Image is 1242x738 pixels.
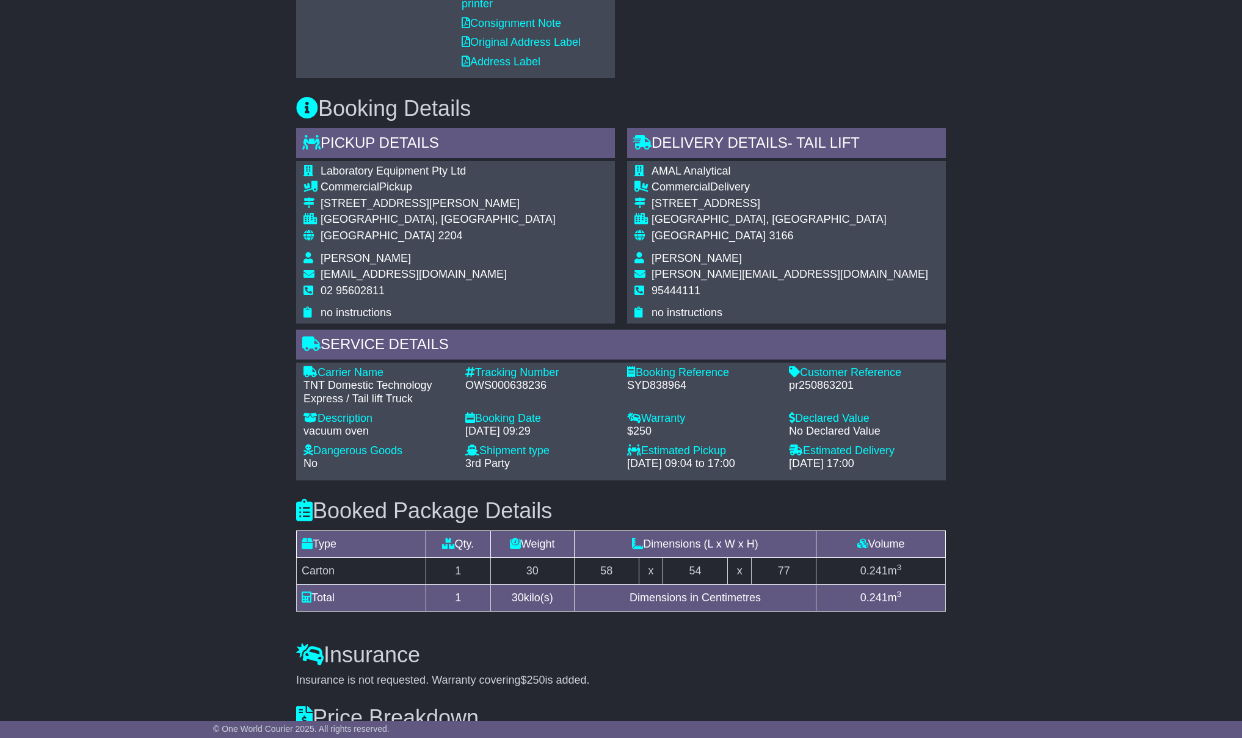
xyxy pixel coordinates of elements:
[465,412,615,425] div: Booking Date
[789,444,939,458] div: Estimated Delivery
[652,197,928,211] div: [STREET_ADDRESS]
[652,306,722,319] span: no instructions
[789,425,939,438] div: No Declared Value
[321,213,556,226] div: [GEOGRAPHIC_DATA], [GEOGRAPHIC_DATA]
[627,128,946,161] div: Delivery Details
[321,181,556,194] div: Pickup
[652,181,928,194] div: Delivery
[627,444,777,458] div: Estimated Pickup
[789,379,939,393] div: pr250863201
[652,252,742,264] span: [PERSON_NAME]
[769,230,793,242] span: 3166
[321,181,379,193] span: Commercial
[321,284,385,297] span: 02 95602811
[426,584,490,611] td: 1
[652,213,928,226] div: [GEOGRAPHIC_DATA], [GEOGRAPHIC_DATA]
[321,306,391,319] span: no instructions
[652,165,730,177] span: AMAL Analytical
[816,557,946,584] td: m
[296,674,946,687] div: Insurance is not requested. Warranty covering is added.
[438,230,462,242] span: 2204
[303,366,453,380] div: Carrier Name
[321,165,466,177] span: Laboratory Equipment Pty Ltd
[574,584,816,611] td: Dimensions in Centimetres
[789,412,939,425] div: Declared Value
[789,366,939,380] div: Customer Reference
[816,584,946,611] td: m
[627,379,777,393] div: SYD838964
[652,181,710,193] span: Commercial
[321,252,411,264] span: [PERSON_NAME]
[574,557,639,584] td: 58
[574,530,816,557] td: Dimensions (L x W x H)
[303,379,453,405] div: TNT Domestic Technology Express / Tail lift Truck
[296,330,946,363] div: Service Details
[303,457,318,469] span: No
[652,230,766,242] span: [GEOGRAPHIC_DATA]
[321,268,507,280] span: [EMAIL_ADDRESS][DOMAIN_NAME]
[462,36,581,48] a: Original Address Label
[465,444,615,458] div: Shipment type
[652,284,700,297] span: 95444111
[627,412,777,425] div: Warranty
[465,366,615,380] div: Tracking Number
[789,457,939,471] div: [DATE] 17:00
[860,591,888,604] span: 0.241
[462,17,561,29] a: Consignment Note
[639,557,663,584] td: x
[788,134,860,151] span: - Tail Lift
[426,530,490,557] td: Qty.
[296,128,615,161] div: Pickup Details
[321,197,556,211] div: [STREET_ADDRESS][PERSON_NAME]
[816,530,946,557] td: Volume
[213,724,390,734] span: © One World Courier 2025. All rights reserved.
[296,706,946,730] h3: Price Breakdown
[860,565,888,577] span: 0.241
[296,96,946,121] h3: Booking Details
[490,530,574,557] td: Weight
[462,56,540,68] a: Address Label
[752,557,816,584] td: 77
[512,591,524,604] span: 30
[303,444,453,458] div: Dangerous Goods
[297,557,426,584] td: Carton
[465,425,615,438] div: [DATE] 09:29
[627,425,777,438] div: $250
[303,425,453,438] div: vacuum oven
[627,457,777,471] div: [DATE] 09:04 to 17:00
[490,557,574,584] td: 30
[663,557,728,584] td: 54
[521,674,545,686] span: $250
[727,557,751,584] td: x
[296,499,946,523] h3: Booked Package Details
[490,584,574,611] td: kilo(s)
[426,557,490,584] td: 1
[297,584,426,611] td: Total
[296,643,946,667] h3: Insurance
[321,230,435,242] span: [GEOGRAPHIC_DATA]
[627,366,777,380] div: Booking Reference
[465,379,615,393] div: OWS000638236
[465,457,510,469] span: 3rd Party
[303,412,453,425] div: Description
[652,268,928,280] span: [PERSON_NAME][EMAIL_ADDRESS][DOMAIN_NAME]
[897,563,902,572] sup: 3
[897,590,902,599] sup: 3
[297,530,426,557] td: Type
